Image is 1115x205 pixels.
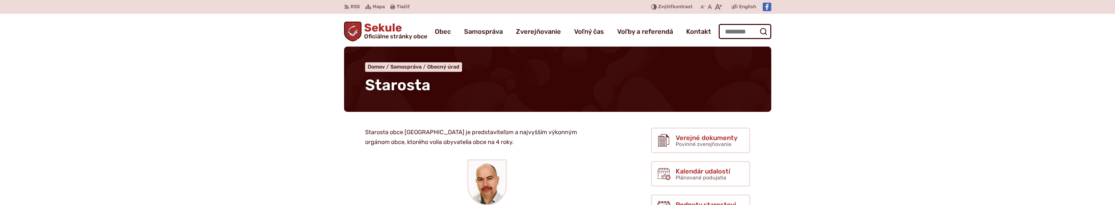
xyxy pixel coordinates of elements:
a: Obec [435,22,451,41]
a: Logo Sekule, prejsť na domovskú stránku. [344,22,428,41]
a: Kalendár udalostí Plánované podujatia [651,161,750,187]
a: Domov [368,64,390,70]
span: Plánované podujatia [676,174,726,181]
a: Kontakt [686,22,711,41]
span: Verejné dokumenty [676,134,737,141]
a: English [738,3,757,11]
span: Zvýšiť [658,4,673,10]
span: Domov [368,64,385,70]
img: Prejsť na domovskú stránku [344,22,362,41]
a: Voľný čas [574,22,604,41]
img: Prejsť na Facebook stránku [763,3,771,11]
a: Zverejňovanie [516,22,561,41]
a: Obecný úrad [427,64,459,70]
span: Kalendár udalostí [676,168,730,175]
span: RSS [351,3,360,11]
a: Samospráva [390,64,427,70]
img: starosta [468,160,506,204]
span: English [739,3,756,11]
a: Samospráva [464,22,503,41]
p: Starosta obce [GEOGRAPHIC_DATA] je predstaviteľom a najvyšším výkonným orgánom obce, ktorého voli... [365,128,598,147]
span: Oficiálne stránky obce [364,33,427,39]
span: Povinné zverejňovanie [676,141,732,147]
a: Verejné dokumenty Povinné zverejňovanie [651,128,750,153]
span: Sekule [361,22,427,39]
span: Tlačiť [397,4,409,10]
span: Samospráva [390,64,422,70]
a: Voľby a referendá [617,22,673,41]
span: Mapa [373,3,385,11]
span: Starosta [365,76,430,94]
span: kontrast [658,4,692,10]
